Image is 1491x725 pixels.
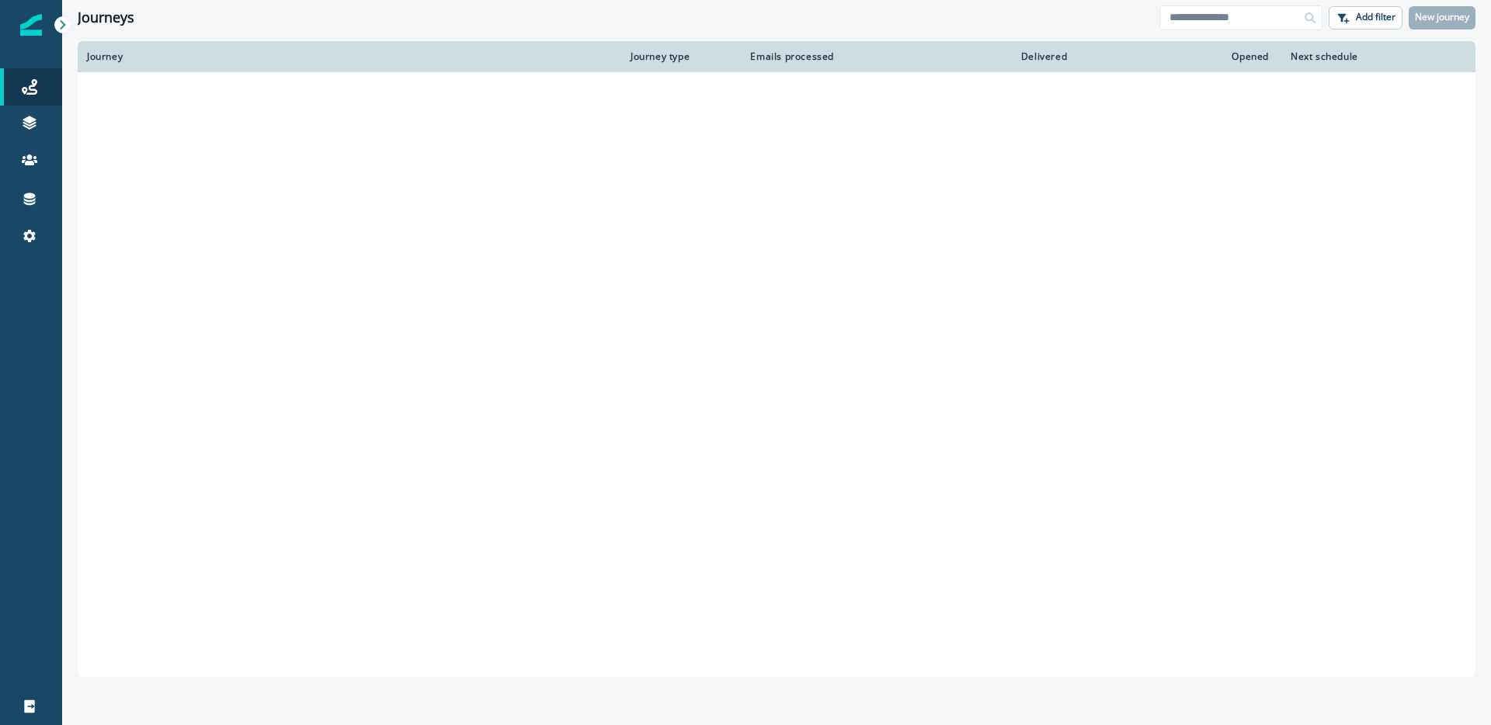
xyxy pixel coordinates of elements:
div: Delivered [856,50,1070,63]
div: Emails processed [747,50,837,63]
div: Opened [1089,50,1272,63]
button: New journey [1409,6,1475,29]
div: Journey type [631,50,728,63]
h1: Journeys [78,9,134,26]
div: Journey [87,50,612,63]
img: Inflection [20,14,42,36]
button: Add filter [1329,6,1402,29]
div: Next schedule [1291,50,1427,63]
p: New journey [1415,12,1469,23]
p: Add filter [1356,12,1395,23]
